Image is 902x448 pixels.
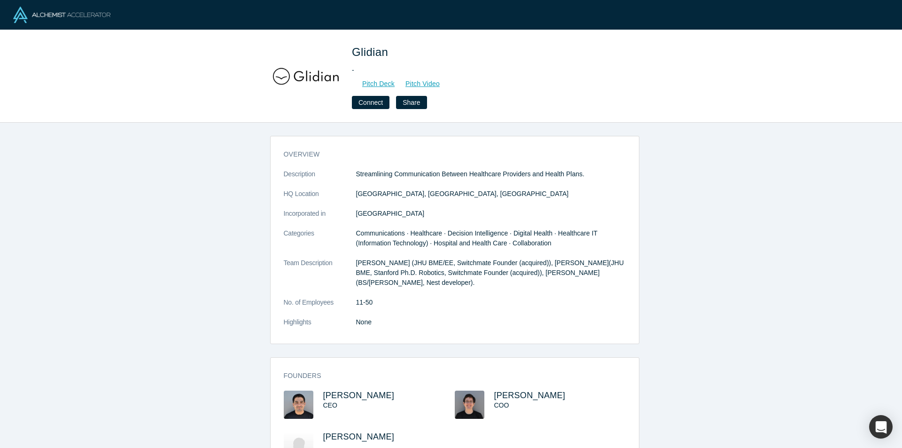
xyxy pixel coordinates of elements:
[356,209,626,219] dd: [GEOGRAPHIC_DATA]
[455,391,484,419] img: Robert Romano's Profile Image
[352,96,389,109] button: Connect
[284,169,356,189] dt: Description
[356,258,626,288] p: [PERSON_NAME] (JHU BME/EE, Switchmate Founder (acquired)), [PERSON_NAME](JHU BME, Stanford Ph.D. ...
[356,317,626,327] p: None
[273,43,339,109] img: Glidian's Logo
[284,258,356,298] dt: Team Description
[323,401,337,409] span: CEO
[356,169,626,179] p: Streamlining Communication Between Healthcare Providers and Health Plans.
[356,189,626,199] dd: [GEOGRAPHIC_DATA], [GEOGRAPHIC_DATA], [GEOGRAPHIC_DATA]
[352,46,391,58] span: Glidian
[356,229,598,247] span: Communications · Healthcare · Decision Intelligence · Digital Health · Healthcare IT (Information...
[284,391,313,419] img: Ashish Dua's Profile Image
[494,401,509,409] span: COO
[284,209,356,228] dt: Incorporated in
[356,298,626,307] dd: 11-50
[395,79,440,89] a: Pitch Video
[323,391,395,400] a: [PERSON_NAME]
[284,317,356,337] dt: Highlights
[323,432,395,441] a: [PERSON_NAME]
[13,7,110,23] img: Alchemist Logo
[284,298,356,317] dt: No. of Employees
[352,65,615,75] div: -
[352,79,395,89] a: Pitch Deck
[284,149,613,159] h3: overview
[284,189,356,209] dt: HQ Location
[494,391,566,400] a: [PERSON_NAME]
[284,371,613,381] h3: Founders
[284,228,356,258] dt: Categories
[396,96,427,109] button: Share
